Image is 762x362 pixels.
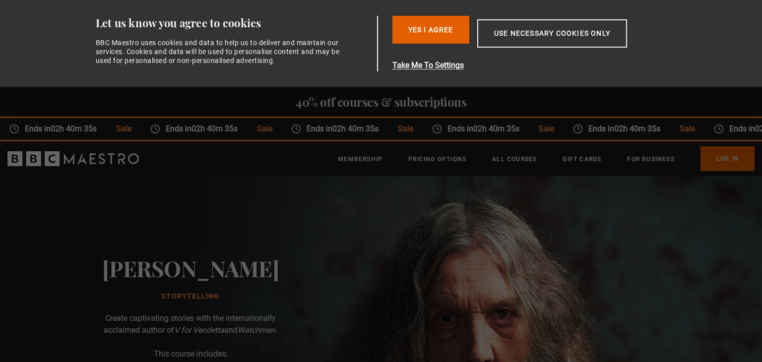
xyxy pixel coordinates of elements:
time: 02h 40m 35s [191,124,237,133]
time: 02h 40m 35s [614,124,660,133]
time: 02h 40m 35s [473,124,519,133]
span: Ends in [442,123,528,135]
a: Membership [338,154,382,164]
a: Gift Cards [563,154,601,164]
span: Ends in [160,123,247,135]
div: BBC Maestro uses cookies and data to help us to deliver and maintain our services. Cookies and da... [96,38,346,65]
time: 02h 40m 35s [332,124,378,133]
p: Create captivating stories with the internationally acclaimed author of and . [91,312,290,336]
button: Use necessary cookies only [477,19,627,48]
span: Sale [247,123,281,135]
span: Sale [669,123,703,135]
a: Pricing Options [408,154,466,164]
span: Sale [528,123,563,135]
h1: Storytelling [102,293,279,301]
nav: Primary [338,146,755,171]
time: 02h 40m 35s [50,124,96,133]
span: Ends in [19,123,106,135]
h2: [PERSON_NAME] [102,255,279,281]
button: Take Me To Settings [392,60,674,71]
span: Ends in [301,123,387,135]
a: All Courses [492,154,537,164]
svg: BBC Maestro [7,151,139,166]
button: Yes I Agree [392,16,469,44]
a: For business [627,154,674,164]
span: Sale [387,123,422,135]
div: Let us know you agree to cookies [96,16,374,30]
span: Ends in [582,123,669,135]
a: Log In [700,146,755,171]
span: Sale [106,123,140,135]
